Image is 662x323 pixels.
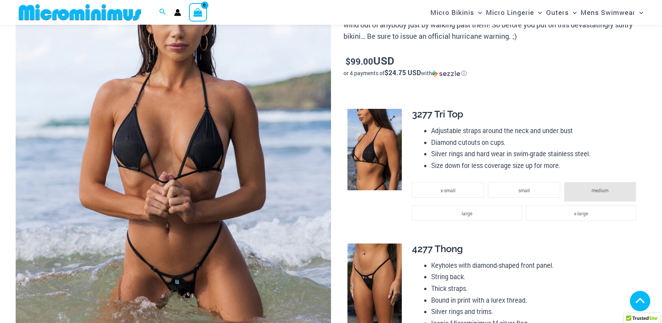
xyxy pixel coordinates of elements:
nav: Site Navigation [427,1,646,23]
span: Menu Toggle [534,2,542,22]
li: Adjustable straps around the neck and under bust [431,125,640,137]
a: Account icon link [174,9,181,16]
li: Size down for less coverage size up for more. [431,160,640,171]
img: MM SHOP LOGO FLAT [16,4,144,21]
span: x-large [574,210,588,217]
span: 4277 Thong [412,243,463,254]
span: Micro Bikinis [430,2,474,22]
li: Diamond cutouts on cups. [431,137,640,148]
span: small [518,187,530,193]
span: $24.75 USD [385,68,421,77]
li: String back. [431,271,640,283]
li: Thick straps. [431,283,640,294]
a: Micro BikinisMenu ToggleMenu Toggle [428,2,484,22]
img: Sezzle [432,70,460,77]
span: large [462,210,472,217]
li: large [412,205,522,221]
span: Outers [546,2,569,22]
a: View Shopping Cart, empty [189,3,207,21]
span: Menu Toggle [569,2,577,22]
li: Silver rings and hard wear in swim-grade stainless steel. [431,148,640,160]
bdi: 99.00 [345,56,373,67]
span: $ [345,56,351,67]
span: 3277 Tri Top [412,108,463,120]
span: Menu Toggle [474,2,482,22]
a: OutersMenu ToggleMenu Toggle [544,2,579,22]
a: Micro LingerieMenu ToggleMenu Toggle [484,2,544,22]
div: or 4 payments of$24.75 USDwithSezzle Click to learn more about Sezzle [344,69,646,77]
a: Search icon link [159,7,166,18]
li: small [488,182,560,198]
span: medium [592,187,608,193]
li: Keyholes with diamond-shaped front panel. [431,260,640,271]
span: Menu Toggle [635,2,643,22]
li: x-small [412,182,484,198]
li: Bound in print with a lurex thread. [431,294,640,306]
p: USD [344,55,646,67]
span: x-small [441,187,455,193]
div: or 4 payments of with [344,69,646,77]
li: x-large [526,205,636,221]
li: Silver rings and trims. [431,306,640,318]
span: Mens Swimwear [581,2,635,22]
img: Hurricane Black 3277 Tri Top [347,109,402,190]
span: Micro Lingerie [486,2,534,22]
a: Mens SwimwearMenu ToggleMenu Toggle [579,2,645,22]
li: medium [564,182,636,202]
